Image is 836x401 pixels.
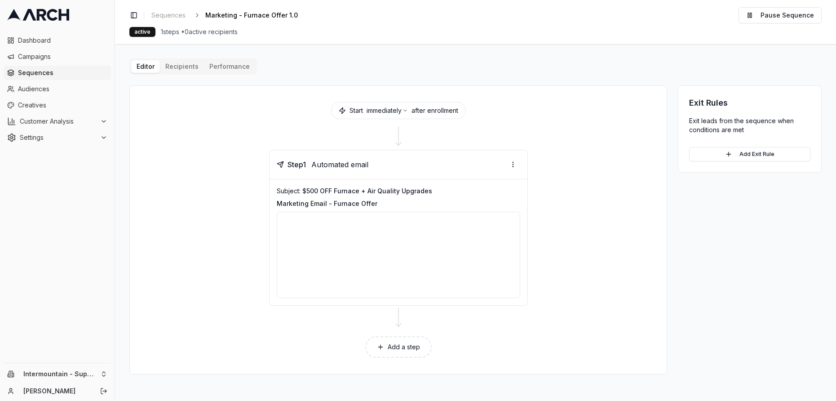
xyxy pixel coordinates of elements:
[367,106,408,115] button: immediately
[4,66,111,80] a: Sequences
[4,114,111,129] button: Customer Analysis
[18,68,107,77] span: Sequences
[160,60,204,73] button: Recipients
[23,387,90,396] a: [PERSON_NAME]
[129,27,155,37] div: active
[18,52,107,61] span: Campaigns
[739,7,822,23] button: Pause Sequence
[689,147,810,161] button: Add Exit Rule
[18,36,107,45] span: Dashboard
[4,49,111,64] a: Campaigns
[365,336,432,358] button: Add a step
[4,130,111,145] button: Settings
[20,133,97,142] span: Settings
[97,385,110,397] button: Log out
[288,159,306,170] span: Step 1
[311,159,368,170] span: Automated email
[4,367,111,381] button: Intermountain - Superior Water & Air
[302,187,432,195] span: $500 OFF Furnace + Air Quality Upgrades
[204,60,255,73] button: Performance
[148,9,312,22] nav: breadcrumb
[131,60,160,73] button: Editor
[277,187,301,195] span: Subject:
[4,98,111,112] a: Creatives
[148,9,189,22] a: Sequences
[331,102,466,119] div: Start after enrollment
[161,27,238,36] span: 1 steps • 0 active recipients
[18,85,107,94] span: Audiences
[23,370,97,378] span: Intermountain - Superior Water & Air
[689,97,810,109] h3: Exit Rules
[4,82,111,96] a: Audiences
[205,11,298,20] span: Marketing - Furnace Offer 1.0
[689,116,810,134] p: Exit leads from the sequence when conditions are met
[151,11,186,20] span: Sequences
[20,117,97,126] span: Customer Analysis
[18,101,107,110] span: Creatives
[4,33,111,48] a: Dashboard
[277,199,520,208] p: Marketing Email - Furnace Offer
